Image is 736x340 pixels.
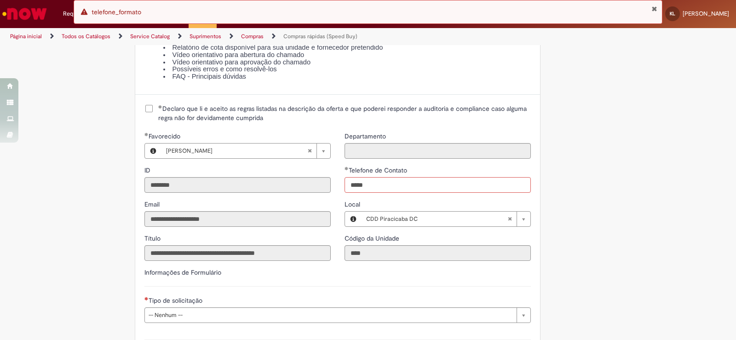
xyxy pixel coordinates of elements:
li: FAQ - Principais dúvidas [163,73,531,81]
span: Somente leitura - ID [144,166,152,174]
input: Telefone de Contato [345,177,531,193]
button: Favorecido, Visualizar este registro Kaline De Padua Linares [145,144,161,158]
span: Somente leitura - Email [144,200,161,208]
span: Obrigatório Preenchido [144,133,149,136]
span: [PERSON_NAME] [166,144,307,158]
li: Vídeo orientativo para aprovação do chamado [163,59,531,66]
label: Informações de Formulário [144,268,221,277]
span: KL [670,11,675,17]
a: Todos os Catálogos [62,33,110,40]
label: Somente leitura - Código da Unidade [345,234,401,243]
span: Necessários - Favorecido [149,132,182,140]
input: Título [144,245,331,261]
ul: Trilhas de página [7,28,484,45]
span: Declaro que li e aceito as regras listadas na descrição da oferta e que poderei responder a audit... [158,104,531,122]
span: Local [345,200,362,208]
a: Suprimentos [190,33,221,40]
a: Service Catalog [130,33,170,40]
span: Requisições [63,9,95,18]
img: ServiceNow [1,5,48,23]
a: CDD Piracicaba DCLimpar campo Local [362,212,530,226]
label: Somente leitura - Título [144,234,162,243]
span: Tipo de solicitação [149,296,204,305]
span: telefone_formato [92,8,141,16]
span: Obrigatório Preenchido [158,105,162,109]
input: Departamento [345,143,531,159]
input: ID [144,177,331,193]
input: Email [144,211,331,227]
li: Possíveis erros e como resolvê-los [163,66,531,73]
a: Compras rápidas (Speed Buy) [283,33,357,40]
span: Obrigatório Preenchido [345,167,349,170]
abbr: Limpar campo Favorecido [303,144,316,158]
li: Vídeo orientativo para abertura do chamado [163,52,531,59]
li: Relatório de cota disponível para sua unidade e fornecedor pretendido [163,44,531,52]
a: Compras [241,33,264,40]
span: Somente leitura - Título [144,234,162,242]
a: Página inicial [10,33,42,40]
span: [PERSON_NAME] [683,10,729,17]
span: CDD Piracicaba DC [366,212,507,226]
span: Necessários [144,297,149,300]
button: Fechar Notificação [651,5,657,12]
input: Código da Unidade [345,245,531,261]
span: Somente leitura - Departamento [345,132,388,140]
a: [PERSON_NAME]Limpar campo Favorecido [161,144,330,158]
span: Somente leitura - Código da Unidade [345,234,401,242]
span: Telefone de Contato [349,166,409,174]
label: Somente leitura - Email [144,200,161,209]
button: Local, Visualizar este registro CDD Piracicaba DC [345,212,362,226]
span: -- Nenhum -- [149,308,512,323]
label: Somente leitura - ID [144,166,152,175]
label: Somente leitura - Departamento [345,132,388,141]
abbr: Limpar campo Local [503,212,517,226]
